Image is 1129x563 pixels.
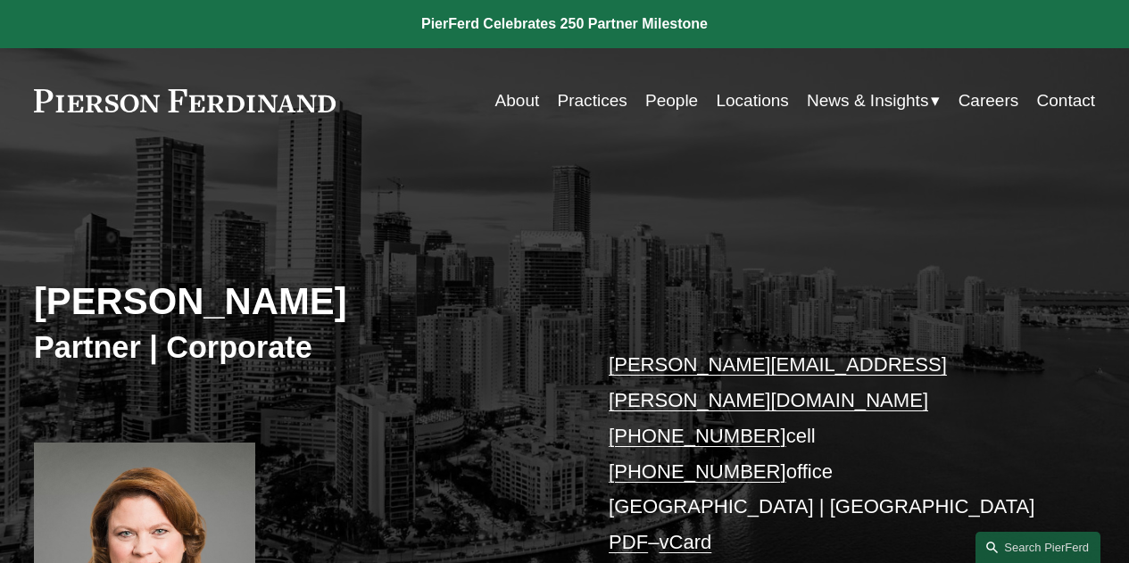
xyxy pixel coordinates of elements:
[609,531,648,553] a: PDF
[659,531,711,553] a: vCard
[34,328,565,366] h3: Partner | Corporate
[807,84,940,118] a: folder dropdown
[645,84,698,118] a: People
[975,532,1100,563] a: Search this site
[716,84,788,118] a: Locations
[495,84,540,118] a: About
[807,86,928,116] span: News & Insights
[34,279,565,325] h2: [PERSON_NAME]
[1037,84,1096,118] a: Contact
[609,425,786,447] a: [PHONE_NUMBER]
[609,347,1050,559] p: cell office [GEOGRAPHIC_DATA] | [GEOGRAPHIC_DATA] –
[609,460,786,483] a: [PHONE_NUMBER]
[558,84,627,118] a: Practices
[609,353,947,411] a: [PERSON_NAME][EMAIL_ADDRESS][PERSON_NAME][DOMAIN_NAME]
[959,84,1019,118] a: Careers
